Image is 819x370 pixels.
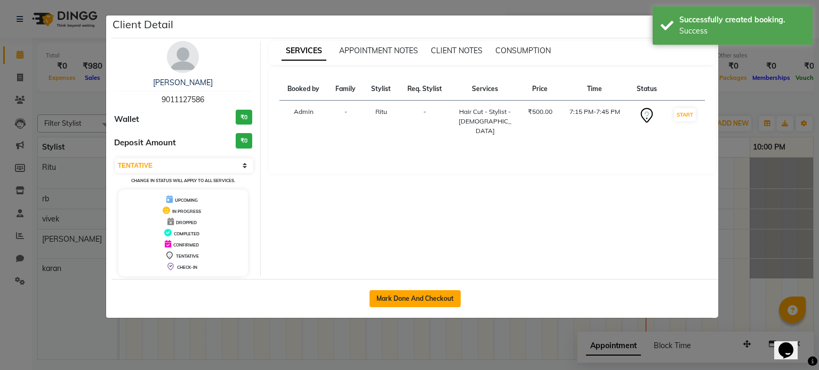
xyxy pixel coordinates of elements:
td: - [328,101,364,143]
td: 7:15 PM-7:45 PM [560,101,629,143]
span: APPOINTMENT NOTES [339,46,418,55]
small: Change in status will apply to all services. [131,178,235,183]
span: CONSUMPTION [495,46,551,55]
th: Status [629,78,665,101]
span: Ritu [375,108,387,116]
td: Admin [279,101,328,143]
div: Success [679,26,805,37]
iframe: chat widget [774,327,808,359]
td: - [399,101,451,143]
th: Booked by [279,78,328,101]
span: CLIENT NOTES [431,46,483,55]
span: UPCOMING [175,198,198,203]
span: CONFIRMED [173,242,199,248]
a: [PERSON_NAME] [153,78,213,87]
button: START [674,108,696,121]
h5: Client Detail [113,17,173,32]
button: Mark Done And Checkout [370,290,461,307]
h3: ₹0 [236,110,252,125]
span: IN PROGRESS [172,209,201,214]
h3: ₹0 [236,133,252,149]
th: Services [451,78,520,101]
span: CHECK-IN [177,265,197,270]
span: SERVICES [282,42,326,61]
div: Successfully created booking. [679,14,805,26]
span: Deposit Amount [114,137,176,149]
span: TENTATIVE [176,253,199,259]
div: ₹500.00 [526,107,554,117]
th: Price [520,78,560,101]
th: Family [328,78,364,101]
span: 9011127586 [162,95,204,104]
span: COMPLETED [174,231,199,236]
span: DROPPED [176,220,197,225]
img: avatar [167,41,199,73]
th: Time [560,78,629,101]
th: Stylist [364,78,399,101]
div: Hair Cut - Stylist - [DEMOGRAPHIC_DATA] [457,107,513,136]
th: Req. Stylist [399,78,451,101]
span: Wallet [114,113,139,126]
